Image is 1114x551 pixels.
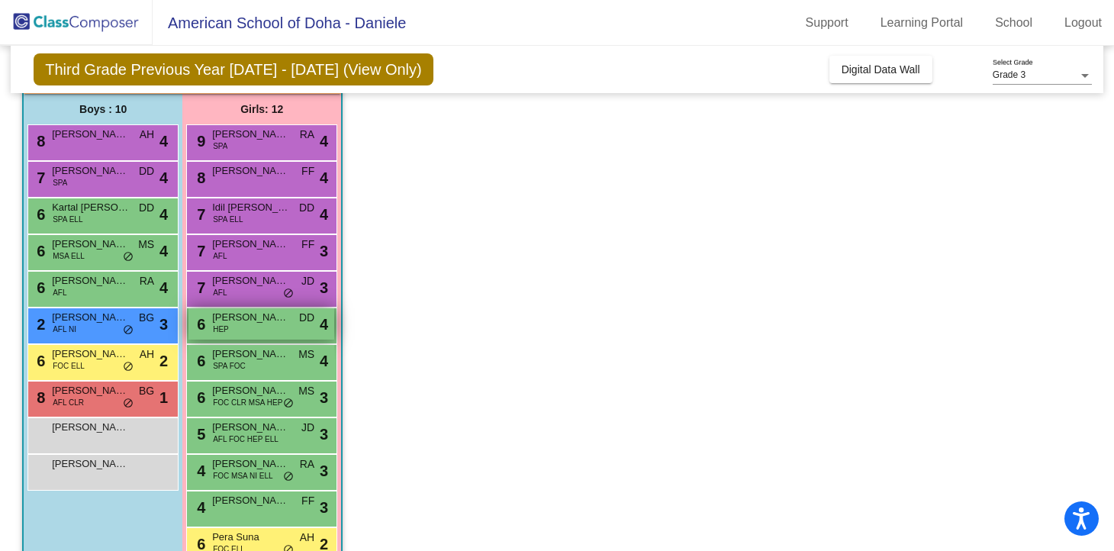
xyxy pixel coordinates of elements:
span: Grade 3 [993,69,1025,80]
span: do_not_disturb_alt [283,471,294,483]
span: 1 [159,386,168,409]
span: do_not_disturb_alt [283,398,294,410]
span: [PERSON_NAME] [52,273,128,288]
span: [PERSON_NAME] [212,310,288,325]
span: 6 [33,206,45,223]
span: 4 [320,130,328,153]
span: FF [301,237,314,253]
span: 4 [159,130,168,153]
div: Girls: 12 [182,94,341,124]
span: MS [298,383,314,399]
span: 3 [320,423,328,446]
span: 4 [320,166,328,189]
span: JD [301,420,314,436]
span: SPA [213,140,227,152]
span: AFL NI [53,324,76,335]
span: 4 [320,203,328,226]
span: 4 [320,350,328,372]
span: [PERSON_NAME] [212,383,288,398]
span: 6 [33,353,45,369]
span: do_not_disturb_alt [123,398,134,410]
span: 7 [193,279,205,296]
a: Support [794,11,861,35]
span: [PERSON_NAME] [212,237,288,252]
span: SPA [53,177,67,188]
span: Third Grade Previous Year [DATE] - [DATE] (View Only) [34,53,433,85]
span: [PERSON_NAME] [212,127,288,142]
span: 6 [33,243,45,259]
span: SPA ELL [213,214,243,225]
span: [PERSON_NAME] [52,127,128,142]
span: 8 [33,133,45,150]
span: Digital Data Wall [842,63,920,76]
span: DD [139,163,154,179]
span: Pera Suna [212,530,288,545]
span: BG [139,383,154,399]
span: RA [140,273,154,289]
span: 3 [320,240,328,263]
span: Kartal [PERSON_NAME] [52,200,128,215]
span: do_not_disturb_alt [123,324,134,337]
span: RA [300,127,314,143]
span: 8 [193,169,205,186]
span: 8 [33,389,45,406]
span: 6 [193,316,205,333]
span: SPA FOC [213,360,246,372]
span: [PERSON_NAME] [212,163,288,179]
span: [PERSON_NAME] [52,456,128,472]
span: 3 [320,459,328,482]
span: [PERSON_NAME] [212,420,288,435]
span: FOC CLR MSA HEP [213,397,282,408]
span: RA [300,456,314,472]
span: FOC ELL [53,360,85,372]
span: 4 [159,166,168,189]
span: 2 [33,316,45,333]
span: DD [299,200,314,216]
span: do_not_disturb_alt [283,288,294,300]
span: DD [139,200,154,216]
span: 4 [159,203,168,226]
span: 4 [193,499,205,516]
span: 6 [193,389,205,406]
span: 7 [193,206,205,223]
span: 6 [193,353,205,369]
div: Boys : 10 [24,94,182,124]
span: [PERSON_NAME] [52,163,128,179]
a: School [983,11,1045,35]
span: do_not_disturb_alt [123,361,134,373]
span: [PERSON_NAME] [212,346,288,362]
span: 4 [159,240,168,263]
span: AH [140,127,154,143]
span: [PERSON_NAME] [52,383,128,398]
span: American School of Doha - Daniele [153,11,406,35]
span: 3 [320,276,328,299]
span: 4 [159,276,168,299]
span: MS [298,346,314,362]
span: AFL FOC HEP ELL [213,433,278,445]
a: Logout [1052,11,1114,35]
span: 3 [159,313,168,336]
span: AFL [213,287,227,298]
span: JD [301,273,314,289]
span: AFL CLR [53,397,84,408]
span: FF [301,163,314,179]
span: [PERSON_NAME] [52,346,128,362]
span: [PERSON_NAME] [212,456,288,472]
button: Digital Data Wall [829,56,932,83]
span: 4 [193,462,205,479]
span: SPA ELL [53,214,82,225]
a: Learning Portal [868,11,976,35]
span: 7 [193,243,205,259]
span: 6 [33,279,45,296]
span: 3 [320,496,328,519]
span: BG [139,310,154,326]
span: AH [300,530,314,546]
span: HEP [213,324,229,335]
span: [PERSON_NAME] [52,310,128,325]
span: DD [299,310,314,326]
span: 9 [193,133,205,150]
span: 4 [320,313,328,336]
span: MS [138,237,154,253]
span: FF [301,493,314,509]
span: [PERSON_NAME] [212,493,288,508]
